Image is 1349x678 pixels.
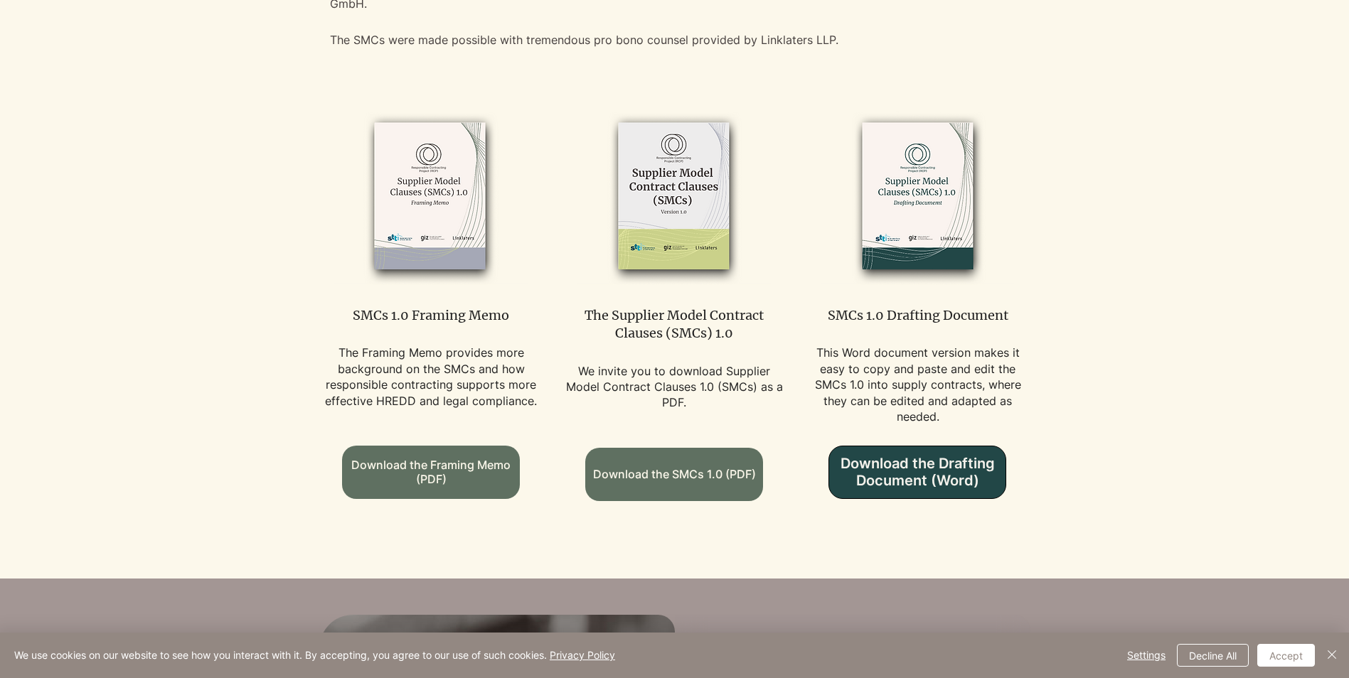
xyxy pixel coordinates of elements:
p: SMCs 1.0 Framing Memo [320,306,543,324]
img: smcs_1_edited.png [577,109,771,285]
span: We use cookies on our website to see how you interact with it. By accepting, you agree to our use... [14,649,615,662]
a: Privacy Policy [550,649,615,661]
p: SMCs 1.0 Drafting Document [806,306,1029,324]
p: The Supplier Model Contract Clauses (SMCs) 1.0 [563,306,786,342]
img: smcs_drafting_doc_edited.png [821,109,1014,285]
span: Download the Framing Memo (PDF) [351,458,511,486]
button: Close [1323,644,1340,667]
a: Download the Drafting Document (Word) [828,446,1006,499]
span: Download the SMCs 1.0 (PDF) [593,467,756,481]
p: The Framing Memo provides more background on the SMCs and how responsible contracting supports mo... [320,345,543,409]
button: Accept [1257,644,1315,667]
span: Download the Drafting Document (Word) [829,455,1006,489]
button: Decline All [1177,644,1249,667]
img: SMCS_framing-memo_edited.png [334,109,528,285]
p: We invite you to download Supplier Model Contract Clauses 1.0 (SMCs) as a PDF. [563,363,786,411]
span: Settings [1127,645,1166,666]
p: The SMCs were made possible with tremendous pro bono counsel provided by Linklaters LLP. [330,31,1041,50]
p: This Word document version makes it easy to copy and paste and edit the SMCs 1.0 into supply cont... [806,345,1029,424]
a: Download the SMCs 1.0 (PDF) [585,448,763,501]
h2: RCP News [709,630,996,669]
img: Close [1323,646,1340,663]
a: Download the Framing Memo (PDF) [342,446,520,499]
